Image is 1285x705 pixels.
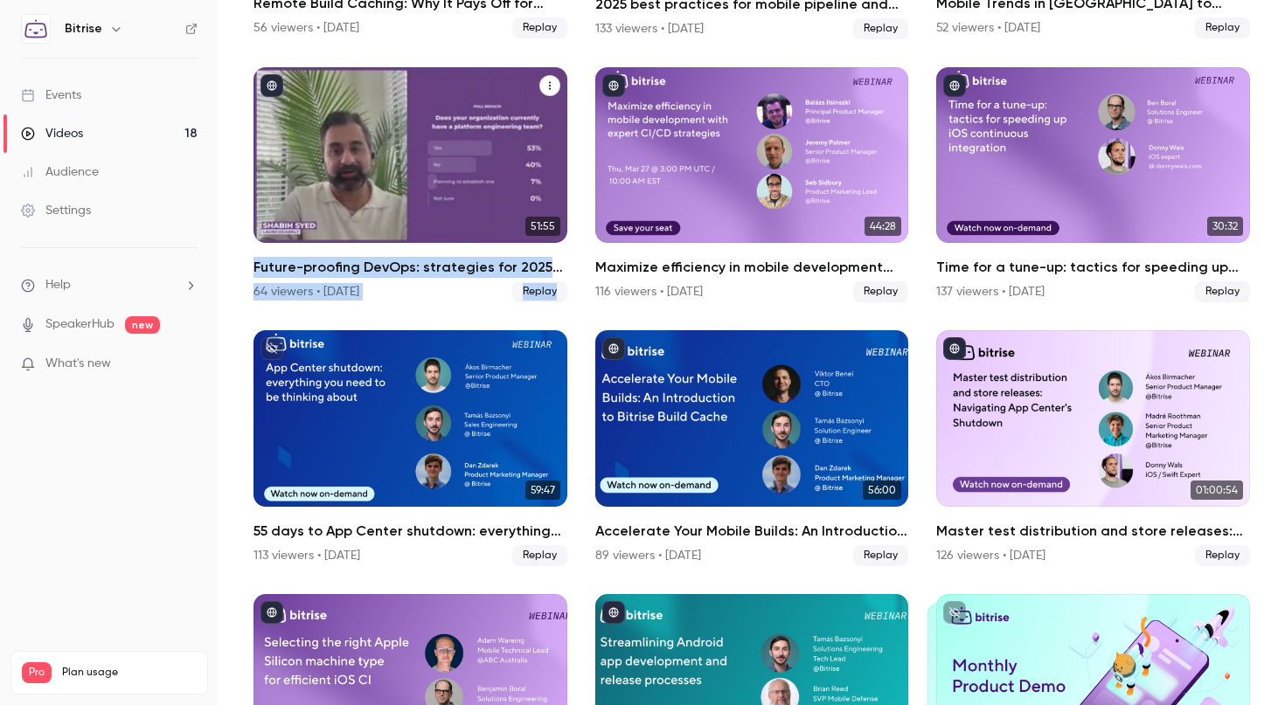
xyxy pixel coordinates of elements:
[21,276,198,294] li: help-dropdown-opener
[865,217,901,236] span: 44:28
[936,330,1250,566] li: Master test distribution and store releases: Navigating App Center's shutdown
[45,315,115,334] a: SpeakerHub
[254,19,359,37] div: 56 viewers • [DATE]
[1195,545,1250,566] span: Replay
[125,316,160,334] span: new
[602,74,625,97] button: published
[936,547,1045,564] div: 126 viewers • [DATE]
[595,547,701,564] div: 89 viewers • [DATE]
[853,545,908,566] span: Replay
[254,257,567,278] h2: Future-proofing DevOps: strategies for 2025 and beyond
[602,337,625,360] button: published
[602,601,625,624] button: published
[254,330,567,566] a: 59:4755 days to App Center shutdown: everything you need to be thinking about113 viewers • [DATE]...
[512,545,567,566] span: Replay
[1191,480,1243,500] span: 01:00:54
[936,257,1250,278] h2: Time for a tune-up: tactics for speeding up iOS continuous integration
[254,283,359,301] div: 64 viewers • [DATE]
[936,521,1250,542] h2: Master test distribution and store releases: Navigating App Center's shutdown
[943,601,966,624] button: unpublished
[595,67,909,303] a: 44:28Maximize efficiency in mobile development with expert CI/CD strategies116 viewers • [DATE]Re...
[525,217,560,236] span: 51:55
[22,15,50,43] img: Bitrise
[936,283,1045,301] div: 137 viewers • [DATE]
[943,337,966,360] button: published
[254,67,567,303] a: 51:55Future-proofing DevOps: strategies for 2025 and beyond64 viewers • [DATE]Replay
[254,521,567,542] h2: 55 days to App Center shutdown: everything you need to be thinking about
[936,67,1250,303] a: 30:32Time for a tune-up: tactics for speeding up iOS continuous integration137 viewers • [DATE]Re...
[853,18,908,39] span: Replay
[595,67,909,303] li: Maximize efficiency in mobile development with expert CI/CD strategies
[936,19,1040,37] div: 52 viewers • [DATE]
[936,67,1250,303] li: Time for a tune-up: tactics for speeding up iOS continuous integration
[595,521,909,542] h2: Accelerate Your Mobile Builds: An Introduction to Bitrise Build Cache
[21,125,83,142] div: Videos
[512,17,567,38] span: Replay
[260,74,283,97] button: published
[62,666,197,680] span: Plan usage
[595,283,703,301] div: 116 viewers • [DATE]
[254,547,360,564] div: 113 viewers • [DATE]
[260,337,283,360] button: unpublished
[21,86,81,104] div: Events
[254,330,567,566] li: 55 days to App Center shutdown: everything you need to be thinking about
[525,480,560,500] span: 59:47
[943,74,966,97] button: published
[21,163,99,181] div: Audience
[1195,17,1250,38] span: Replay
[260,601,283,624] button: published
[22,662,52,683] span: Pro
[595,20,704,38] div: 133 viewers • [DATE]
[65,20,102,38] h6: Bitrise
[863,480,901,500] span: 56:00
[21,202,91,219] div: Settings
[177,356,198,372] iframe: Noticeable Trigger
[1207,217,1243,236] span: 30:32
[936,330,1250,566] a: 01:00:54Master test distribution and store releases: Navigating App Center's shutdown126 viewers ...
[595,330,909,566] li: Accelerate Your Mobile Builds: An Introduction to Bitrise Build Cache
[45,276,71,294] span: Help
[512,281,567,302] span: Replay
[595,330,909,566] a: 56:00Accelerate Your Mobile Builds: An Introduction to Bitrise Build Cache89 viewers • [DATE]Replay
[45,355,111,373] span: What's new
[853,281,908,302] span: Replay
[254,67,567,303] li: Future-proofing DevOps: strategies for 2025 and beyond
[1195,281,1250,302] span: Replay
[595,257,909,278] h2: Maximize efficiency in mobile development with expert CI/CD strategies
